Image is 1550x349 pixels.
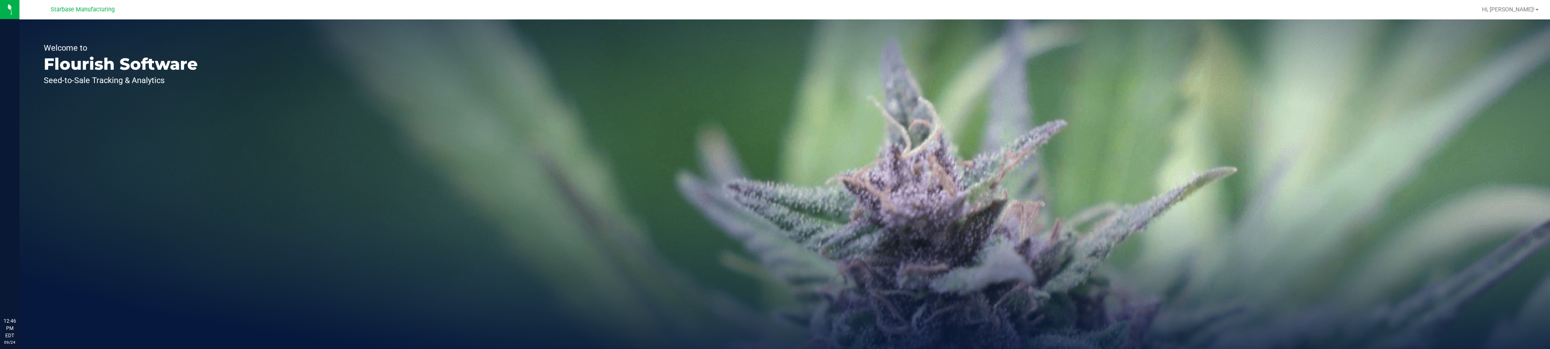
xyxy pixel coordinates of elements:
p: 12:46 PM EDT [4,317,16,339]
p: Welcome to [44,44,198,52]
p: Flourish Software [44,56,198,72]
p: 09/24 [4,339,16,345]
p: Seed-to-Sale Tracking & Analytics [44,76,198,84]
span: Hi, [PERSON_NAME]! [1482,6,1535,13]
span: Starbase Manufacturing [51,6,115,13]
